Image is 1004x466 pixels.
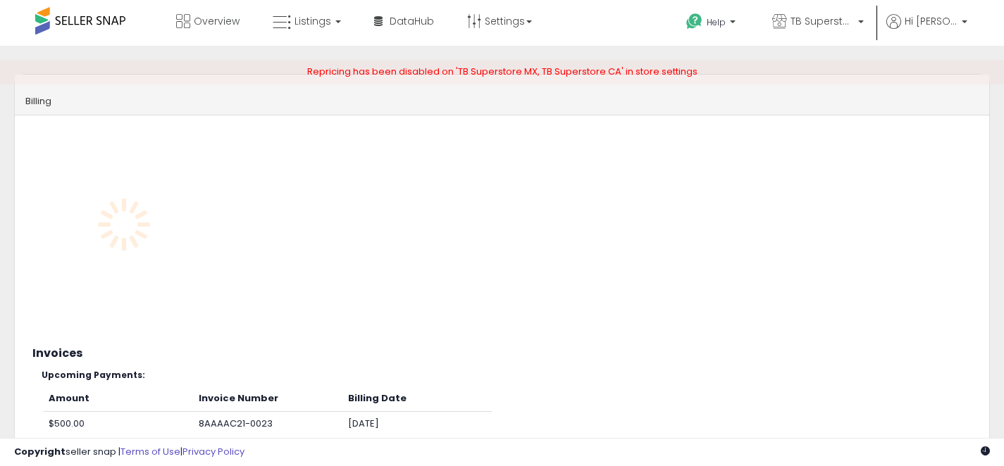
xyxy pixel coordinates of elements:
th: Amount [43,386,193,411]
strong: Copyright [14,445,66,458]
span: TB Superstore [791,14,854,28]
a: Privacy Policy [182,445,244,458]
td: 8AAAAC21-0023 [193,411,342,436]
th: Billing Date [342,386,492,411]
h3: Invoices [32,347,972,360]
span: Repricing has been disabled on 'TB Superstore MX, TB Superstore CA' in store settings [307,65,698,78]
span: DataHub [390,14,434,28]
a: Help [675,2,750,46]
div: seller snap | | [14,446,244,459]
span: Listings [295,14,331,28]
td: [DATE] [342,411,492,436]
a: Terms of Use [120,445,180,458]
div: Billing [15,75,989,115]
th: Invoice Number [193,386,342,411]
i: Get Help [686,13,703,30]
span: Hi [PERSON_NAME] [905,14,957,28]
h5: Upcoming Payments: [42,370,972,379]
span: Overview [194,14,240,28]
a: Hi [PERSON_NAME] [886,14,967,46]
span: Help [707,16,726,28]
td: $500.00 [43,411,193,436]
